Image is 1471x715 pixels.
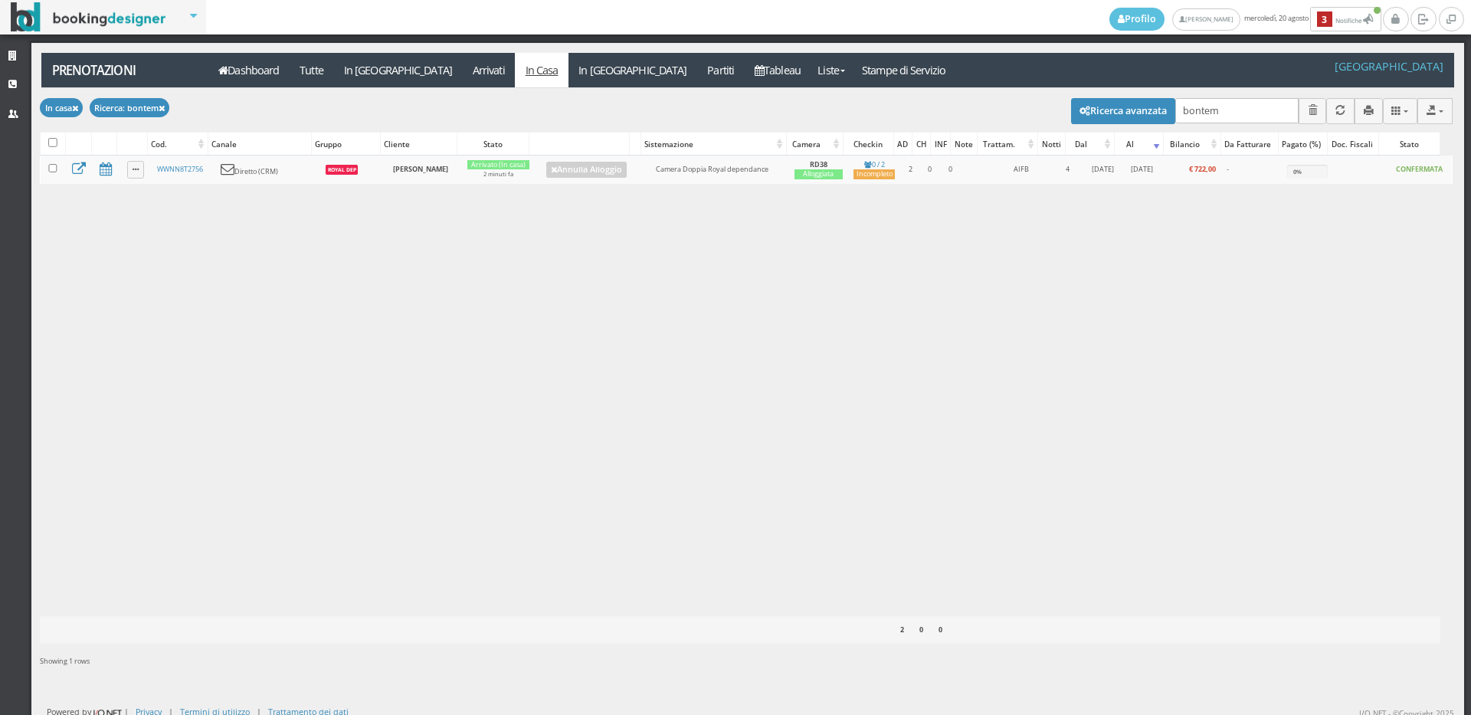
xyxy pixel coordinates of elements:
span: Showing 1 rows [40,656,90,666]
a: Arrivati [462,53,515,87]
td: 2 [901,156,921,184]
b: 0 [919,625,923,635]
a: Annulla Alloggio [546,162,627,179]
a: Prenotazioni [41,53,200,87]
a: [PERSON_NAME] [1172,8,1240,31]
div: Da Fatturare [1221,133,1278,155]
div: Incompleto [853,169,895,179]
a: Tutte [290,53,334,87]
b: [PERSON_NAME] [393,164,448,174]
td: [DATE] [1082,156,1123,184]
td: [DATE] [1123,156,1161,184]
button: Ricerca: bontem [90,98,170,117]
div: Gruppo [312,133,380,155]
h4: [GEOGRAPHIC_DATA] [1335,60,1443,73]
a: Tableau [745,53,811,87]
a: Stampe di Servizio [852,53,956,87]
a: 0 / 2Incompleto [853,159,895,180]
a: Dashboard [208,53,290,87]
b: 2 [900,625,904,635]
b: Royal Dep [328,166,356,173]
div: Canale [208,133,311,155]
div: Bilancio [1164,133,1220,155]
b: 3 [1317,11,1332,28]
button: In casa [40,98,83,117]
div: Sistemazione [641,133,786,155]
div: Cod. [148,133,208,155]
b: CONFERMATA [1396,164,1443,174]
a: Liste [811,53,851,87]
a: In [GEOGRAPHIC_DATA] [333,53,462,87]
button: 3Notifiche [1310,7,1381,31]
td: - [1221,156,1281,184]
div: Stato [1379,133,1440,155]
div: Arrivato (In casa) [467,160,529,170]
div: Pagato (%) [1279,133,1328,155]
div: CH [912,133,930,155]
div: Notti [1038,133,1065,155]
img: BookingDesigner.com [11,2,166,32]
div: Al [1115,133,1163,155]
div: 0% [1287,165,1308,179]
td: AIFB [989,156,1053,184]
div: Stato [457,133,529,155]
a: Partiti [697,53,745,87]
a: Royal Dep [324,164,359,174]
a: In Casa [515,53,568,87]
b: 0 [939,625,942,635]
td: Diretto (CRM) [215,156,319,184]
div: INF [931,133,951,155]
input: Cerca [1175,98,1299,123]
td: 4 [1053,156,1082,184]
div: Checkin [844,133,893,155]
div: Note [951,133,977,155]
div: Dal [1066,133,1114,155]
small: 2 minuti fa [483,170,513,178]
button: Export [1417,98,1453,123]
div: AD [894,133,912,155]
div: Camera [787,133,843,155]
div: Cliente [381,133,457,155]
a: Profilo [1109,8,1165,31]
td: 0 [920,156,939,184]
td: 0 [939,156,961,184]
a: In [GEOGRAPHIC_DATA] [568,53,697,87]
div: Alloggiata [794,169,843,179]
button: Ricerca avanzata [1071,98,1175,124]
td: Camera Doppia Royal dependance [650,156,789,184]
div: Doc. Fiscali [1328,133,1378,155]
span: mercoledì, 20 agosto [1109,7,1383,31]
b: RD38 [810,159,827,169]
b: € 722,00 [1189,164,1216,174]
a: WWNN8T2756 [157,164,203,174]
button: Aggiorna [1326,98,1355,123]
div: Trattam. [978,133,1037,155]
